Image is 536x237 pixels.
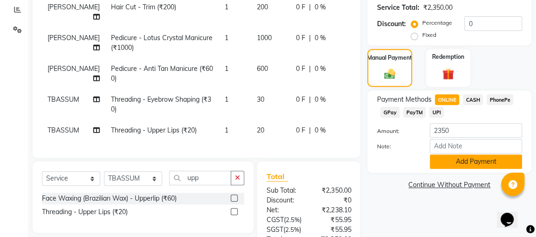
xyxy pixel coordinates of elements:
span: 0 % [315,2,326,12]
div: ₹2,350.00 [423,3,452,13]
span: 0 F [296,2,305,12]
span: [PERSON_NAME] [48,3,100,11]
span: CASH [463,94,483,105]
span: Total [267,172,288,181]
label: Note: [370,142,423,151]
span: 1 [225,34,228,42]
span: 0 % [315,64,326,74]
div: ( ) [260,225,309,235]
div: Face Waxing (Brazilian Wax) - Upperlip (₹60) [42,194,177,203]
span: TBASSUM [48,95,79,104]
span: Pedicure - Lotus Crystal Manicure (₹1000) [111,34,213,52]
input: Amount [430,123,522,138]
span: ONLINE [435,94,459,105]
span: CGST [267,216,284,224]
label: Fixed [422,31,436,39]
span: 0 F [296,95,305,105]
span: Threading - Eyebrow Shaping (₹30) [111,95,211,113]
div: ₹2,238.10 [309,205,358,215]
span: 1 [225,95,228,104]
iframe: chat widget [497,200,527,228]
input: Search or Scan [169,171,231,185]
span: | [309,64,311,74]
span: 2.5% [286,216,300,223]
span: PayTM [403,107,426,118]
div: Discount: [377,19,405,29]
input: Add Note [430,139,522,153]
div: Discount: [260,195,309,205]
span: 2.5% [285,226,299,233]
span: PhonePe [487,94,513,105]
span: 0 % [315,95,326,105]
div: Threading - Upper Lips (₹20) [42,207,128,217]
label: Manual Payment [367,54,412,62]
span: GPay [380,107,399,118]
span: | [309,2,311,12]
span: Pedicure - Anti Tan Manicure (₹600) [111,64,213,83]
div: ₹55.95 [309,215,358,225]
a: Continue Without Payment [369,180,529,190]
img: _gift.svg [439,67,458,82]
span: 0 F [296,64,305,74]
div: Net: [260,205,309,215]
span: Hair Cut - Trim (₹200) [111,3,176,11]
span: [PERSON_NAME] [48,34,100,42]
button: Add Payment [430,154,522,169]
label: Percentage [422,19,452,27]
span: | [309,95,311,105]
span: 0 F [296,33,305,43]
span: 30 [257,95,264,104]
span: Payment Methods [377,95,431,105]
span: 0 F [296,125,305,135]
div: Service Total: [377,3,419,13]
span: TBASSUM [48,126,79,134]
div: ₹0 [309,195,358,205]
span: SGST [267,225,283,234]
span: 20 [257,126,264,134]
span: | [309,125,311,135]
span: 1000 [257,34,272,42]
span: 1 [225,64,228,73]
div: ₹2,350.00 [309,186,358,195]
span: 1 [225,3,228,11]
span: 600 [257,64,268,73]
div: ₹55.95 [309,225,358,235]
span: 1 [225,126,228,134]
span: [PERSON_NAME] [48,64,100,73]
span: 0 % [315,125,326,135]
div: Sub Total: [260,186,309,195]
img: _cash.svg [381,68,399,80]
span: 200 [257,3,268,11]
div: ( ) [260,215,309,225]
span: 0 % [315,33,326,43]
label: Amount: [370,127,423,135]
span: | [309,33,311,43]
span: UPI [429,107,444,118]
label: Redemption [432,53,464,61]
span: Threading - Upper Lips (₹20) [111,126,197,134]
